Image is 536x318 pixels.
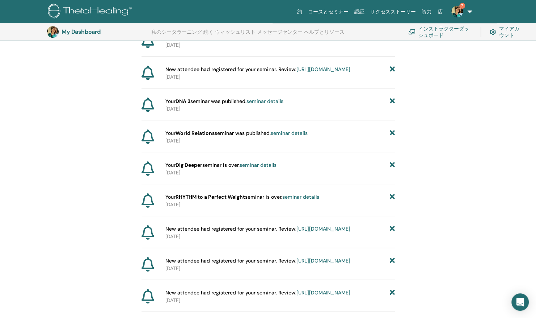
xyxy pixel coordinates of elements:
[165,297,395,304] p: [DATE]
[165,225,350,233] span: New attendee had registered for your seminar. Review:
[176,130,215,136] strong: World Relations
[246,98,283,104] a: seminar details
[165,169,395,177] p: [DATE]
[215,29,256,41] a: ウィッシュリスト
[408,24,472,40] a: インストラクターダッシュボード
[419,5,435,18] a: 資力
[47,26,59,38] img: default.jpg
[165,265,395,272] p: [DATE]
[490,28,496,36] img: cog.svg
[367,5,419,18] a: サクセスストーリー
[435,5,446,18] a: 店
[511,293,529,311] div: Open Intercom Messenger
[165,257,350,265] span: New attendee had registered for your seminar. Review:
[296,34,350,41] a: [URL][DOMAIN_NAME]
[271,130,308,136] a: seminar details
[165,161,277,169] span: Your seminar is over.
[165,289,350,297] span: New attendee had registered for your seminar. Review:
[203,29,214,41] a: 続く
[451,6,463,17] img: default.jpg
[490,24,524,40] a: マイアカウント
[165,41,395,49] p: [DATE]
[176,194,245,200] strong: RHYTHM to a Perfect Weight
[351,5,367,18] a: 認証
[296,226,350,232] a: [URL][DOMAIN_NAME]
[165,193,319,201] span: Your seminar is over.
[296,257,350,264] a: [URL][DOMAIN_NAME]
[176,98,190,104] strong: DNA 3
[296,66,350,73] a: [URL][DOMAIN_NAME]
[165,233,395,240] p: [DATE]
[176,162,202,168] strong: Dig Deeper
[62,28,134,35] h3: My Dashboard
[165,137,395,145] p: [DATE]
[48,4,134,20] img: logo.png
[165,129,308,137] span: Your seminar was published.
[165,73,395,81] p: [DATE]
[165,201,395,208] p: [DATE]
[151,29,202,41] a: 私のシータラーニング
[408,29,415,34] img: chalkboard-teacher.svg
[165,105,395,113] p: [DATE]
[459,3,465,9] span: 7
[282,194,319,200] a: seminar details
[304,29,345,41] a: ヘルプとリソース
[165,66,350,73] span: New attendee had registered for your seminar. Review:
[305,5,351,18] a: コースとセミナー
[294,5,305,18] a: 約
[165,98,283,105] span: Your seminar was published.
[296,289,350,296] a: [URL][DOMAIN_NAME]
[257,29,303,41] a: メッセージセンター
[240,162,277,168] a: seminar details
